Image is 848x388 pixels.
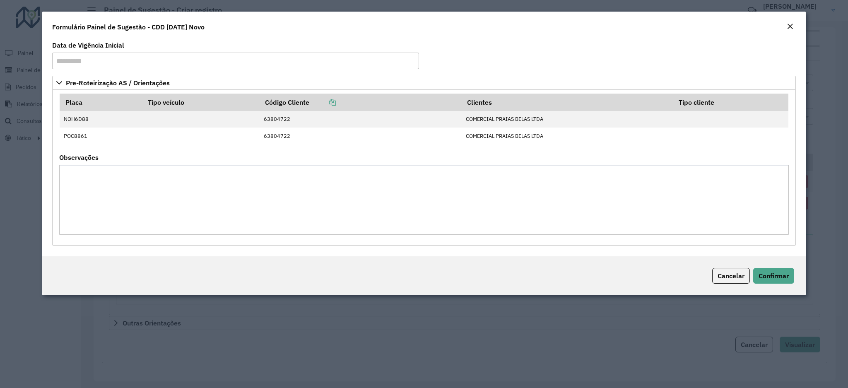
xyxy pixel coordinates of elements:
[309,98,336,106] a: Copiar
[52,76,795,90] a: Pre-Roteirização AS / Orientações
[59,152,99,162] label: Observações
[712,268,750,284] button: Cancelar
[260,128,462,144] td: 63804722
[673,94,788,111] th: Tipo cliente
[759,272,789,280] span: Confirmar
[787,23,793,30] em: Fechar
[260,94,462,111] th: Código Cliente
[52,90,795,246] div: Pre-Roteirização AS / Orientações
[142,94,260,111] th: Tipo veículo
[260,111,462,128] td: 63804722
[784,22,796,32] button: Close
[461,111,673,128] td: COMERCIAL PRAIAS BELAS LTDA
[60,111,142,128] td: NOH6D88
[66,80,170,86] span: Pre-Roteirização AS / Orientações
[52,22,205,32] h4: Formulário Painel de Sugestão - CDD [DATE] Novo
[461,128,673,144] td: COMERCIAL PRAIAS BELAS LTDA
[461,94,673,111] th: Clientes
[718,272,744,280] span: Cancelar
[60,94,142,111] th: Placa
[60,128,142,144] td: POC8861
[753,268,794,284] button: Confirmar
[52,40,124,50] label: Data de Vigência Inicial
